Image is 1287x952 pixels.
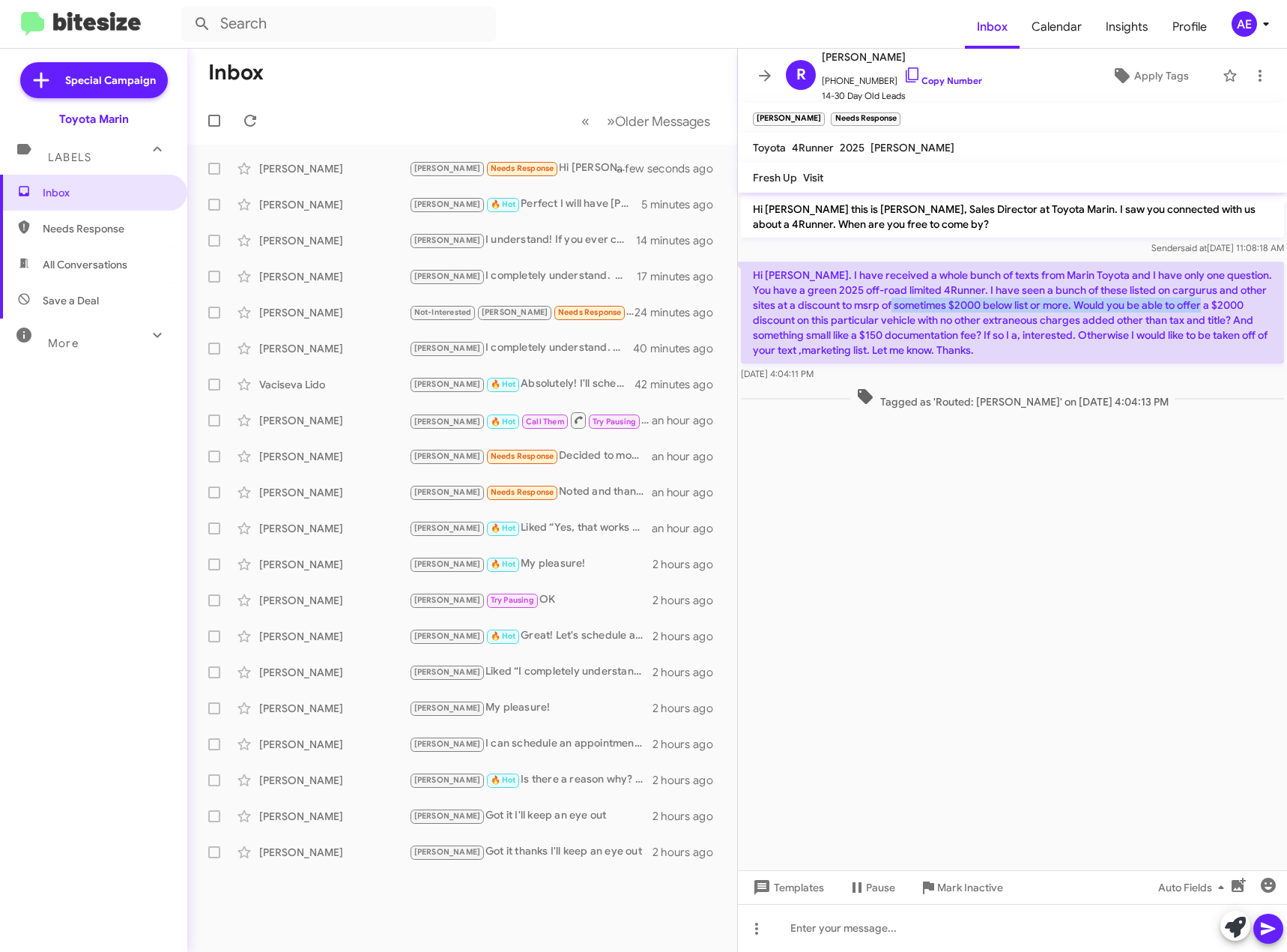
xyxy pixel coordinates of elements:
div: Sounds great! Looking forward to hearing from you [DATE]. Let me know if you have any questions i... [409,411,652,430]
span: Needs Response [491,163,554,173]
button: Mark Inactive [907,874,1015,901]
div: [PERSON_NAME] [259,737,409,752]
small: Needs Response [831,112,900,126]
button: Previous [572,106,599,136]
span: [PERSON_NAME] [414,235,481,245]
span: Save a Deal [43,293,99,308]
p: Hi [PERSON_NAME] this is [PERSON_NAME], Sales Director at Toyota Marin. I saw you connected with ... [741,196,1284,238]
div: [PERSON_NAME] [259,593,409,608]
div: Great! Let's schedule an appointment for [DATE]. What time works best for you? We look forward to... [409,627,652,645]
div: My pleasure! [409,555,652,573]
span: [PERSON_NAME] [822,48,982,66]
h1: Inbox [208,61,264,85]
span: [PERSON_NAME] [414,271,481,281]
div: [PERSON_NAME] [259,557,409,572]
span: 🔥 Hot [491,775,516,785]
span: [PERSON_NAME] [414,487,481,497]
span: 🔥 Hot [491,417,516,427]
div: [PERSON_NAME] [259,305,409,320]
span: Needs Response [491,487,554,497]
small: [PERSON_NAME] [753,112,825,126]
div: 2 hours ago [652,665,725,680]
span: Labels [48,151,91,164]
a: Copy Number [903,75,982,86]
div: 2 hours ago [652,773,725,788]
div: 5 minutes ago [641,197,725,212]
span: Fresh Up [753,171,797,184]
span: 🔥 Hot [491,199,516,209]
a: Insights [1094,5,1160,49]
div: [PERSON_NAME] [259,413,409,428]
input: Search [181,6,496,42]
div: [PERSON_NAME] [259,449,409,464]
span: Templates [750,874,824,901]
div: 2 hours ago [652,737,725,752]
div: [PERSON_NAME] [259,161,409,176]
div: 2 hours ago [652,593,725,608]
div: Decided to move on, thanks [409,448,652,465]
div: a few seconds ago [635,161,725,176]
div: Hi [PERSON_NAME]. I have received a whole bunch of texts from Marin Toyota and I have only one qu... [409,160,635,177]
div: 2 hours ago [652,557,725,572]
span: [PHONE_NUMBER] [822,66,982,88]
span: Visit [803,171,823,184]
div: OK [409,591,652,609]
div: Vaciseva Lido [259,377,409,392]
span: Special Campaign [65,73,156,88]
span: 🔥 Hot [491,379,516,389]
div: 17 minutes ago [637,269,725,284]
span: [PERSON_NAME] [414,163,481,173]
span: 14-30 Day Old Leads [822,88,982,103]
div: [PERSON_NAME] [259,773,409,788]
span: Tagged as 'Routed: [PERSON_NAME]' on [DATE] 4:04:13 PM [850,388,1175,409]
span: Mark Inactive [937,874,1003,901]
div: I completely understand. Would you like to have it appraised to see what we could offer you? [409,340,635,357]
span: Inbox [43,185,170,200]
a: Inbox [965,5,1020,49]
div: Noted and thanks. If I decide to get 2025, I will contact you. [409,483,652,501]
span: 2025 [840,141,864,154]
div: an hour ago [652,485,725,500]
div: Toyota Marin [59,112,129,127]
div: [PERSON_NAME] - You may be interested to know that I tried with three separate sales people at [G... [409,304,635,321]
span: [PERSON_NAME] [414,595,481,605]
div: [PERSON_NAME] [259,341,409,356]
div: Liked “Yes, that works you can ask for [PERSON_NAME] who will appraise your vehicle. Thank you!” [409,519,652,537]
span: 4Runner [792,141,834,154]
span: [PERSON_NAME] [414,451,481,461]
div: Liked “I completely understand, we would be closer to the KBB Instant Cash Offer.” [409,663,652,681]
span: Call Them [526,417,565,427]
span: [PERSON_NAME] [414,631,481,641]
span: [PERSON_NAME] [482,307,548,317]
div: Got it I'll keep an eye out [409,807,652,825]
button: Templates [738,874,836,901]
div: I can schedule an appointment for you to come in. How about [DATE] at 4 PM or [DATE] at 10 AM? [409,735,652,753]
span: Auto Fields [1158,874,1230,901]
span: 🔥 Hot [491,559,516,569]
span: [PERSON_NAME] [414,847,481,857]
div: 14 minutes ago [636,233,725,248]
span: R [796,63,806,87]
a: Profile [1160,5,1219,49]
div: [PERSON_NAME] [259,701,409,716]
span: [PERSON_NAME] [414,667,481,677]
div: an hour ago [652,413,725,428]
div: Is there a reason why? Price? [409,771,652,789]
div: [PERSON_NAME] [259,233,409,248]
span: Apply Tags [1134,62,1189,89]
button: Auto Fields [1146,874,1242,901]
button: AE [1219,11,1271,37]
div: [PERSON_NAME] [259,269,409,284]
button: Apply Tags [1085,62,1215,89]
span: Older Messages [615,113,710,130]
div: I understand! If you ever consider selling your vehicle in the future, feel free to reach out. Ha... [409,232,636,249]
span: 🔥 Hot [491,631,516,641]
p: Hi [PERSON_NAME]. I have received a whole bunch of texts from Marin Toyota and I have only one qu... [741,262,1284,364]
a: Calendar [1020,5,1094,49]
div: [PERSON_NAME] [259,521,409,536]
span: [DATE] 4:04:11 PM [741,368,814,379]
span: 🔥 Hot [491,523,516,533]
